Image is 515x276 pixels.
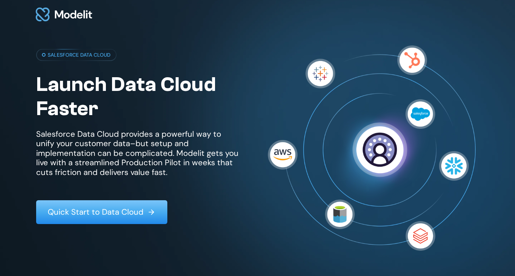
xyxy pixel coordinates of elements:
[48,51,111,59] p: SALESFORCE DATA CLOUD
[34,3,94,26] img: modelit logo
[48,207,143,217] p: Quick Start to Data Cloud
[36,200,167,224] a: Quick Start to Data Cloud
[36,73,239,121] h1: Launch Data Cloud Faster
[36,130,239,177] p: Salesforce Data Cloud provides a powerful way to unify your customer data–but setup and implement...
